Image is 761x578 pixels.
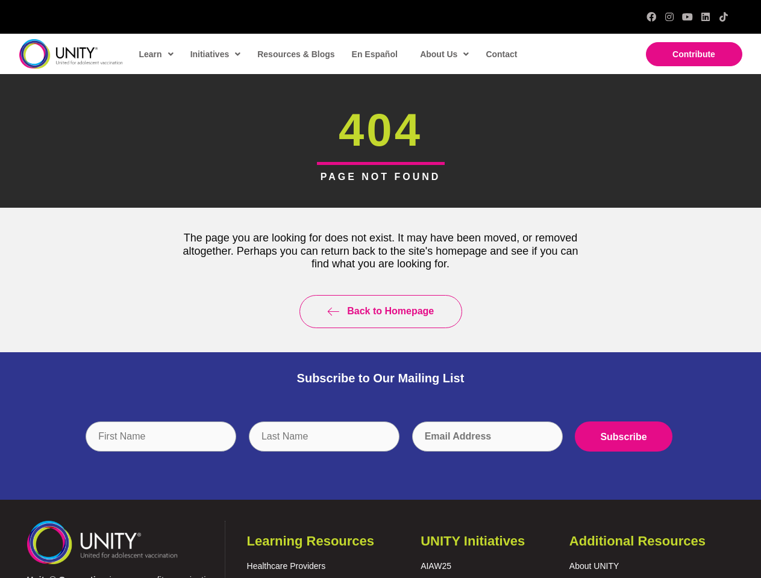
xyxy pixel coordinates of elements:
[321,172,441,182] span: PAGE NOT FOUND
[19,39,123,69] img: unity-logo-dark
[683,12,692,22] a: YouTube
[665,12,674,22] a: Instagram
[569,561,619,571] a: About UNITY
[297,371,465,385] span: Subscribe to Our Mailing List
[247,561,326,571] a: Healthcare Providers
[257,49,334,59] span: Resources & Blogs
[249,421,399,452] input: Last Name
[190,45,241,63] span: Initiatives
[86,421,236,452] input: First Name
[646,42,742,66] a: Contribute
[421,561,451,571] a: AIAW25
[346,40,402,68] a: En Español
[414,40,474,68] a: About Us
[421,533,525,548] span: UNITY Initiatives
[183,232,578,270] span: The page you are looking for does not exist. It may have been moved, or removed altogether. Perha...
[139,45,174,63] span: Learn
[672,49,715,59] span: Contribute
[486,49,517,59] span: Contact
[647,12,656,22] a: Facebook
[247,533,375,548] span: Learning Resources
[339,104,422,155] span: 404
[412,421,563,452] input: Email Address
[420,45,469,63] span: About Us
[352,49,398,59] span: En Español
[575,421,672,452] input: Subscribe
[27,521,178,564] img: unity-logo
[347,306,434,316] span: Back to Homepage
[701,12,710,22] a: LinkedIn
[569,533,706,548] span: Additional Resources
[299,295,462,328] a: Back to Homepage
[719,12,728,22] a: TikTok
[480,40,522,68] a: Contact
[251,40,339,68] a: Resources & Blogs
